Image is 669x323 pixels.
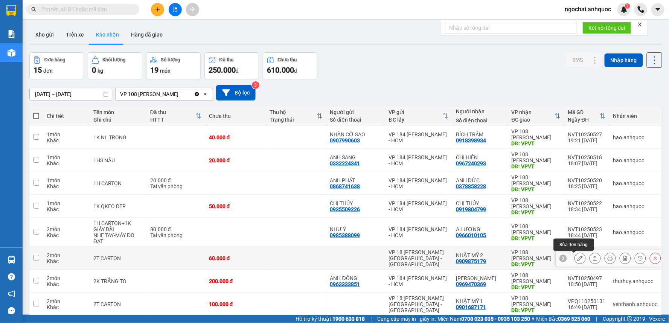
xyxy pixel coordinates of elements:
[456,200,504,206] div: CHỊ THỦY
[47,281,86,287] div: Khác
[47,258,86,264] div: Khác
[512,163,561,169] div: DĐ: VPVT
[216,85,256,101] button: Bộ lọc
[47,226,86,232] div: 2 món
[596,315,597,323] span: |
[456,160,486,166] div: 0967240293
[93,278,143,284] div: 2K TRẮNG TO
[637,22,643,27] span: close
[93,220,143,232] div: 1H CARTON+1K GIẤY DÀI
[613,134,658,140] div: hao.anhquoc
[568,206,606,212] div: 18:34 [DATE]
[456,137,486,143] div: 0918398934
[330,206,360,212] div: 0935509226
[150,183,201,189] div: Tại văn phòng
[554,239,594,251] div: Sửa đơn hàng
[385,106,452,126] th: Toggle SortBy
[389,295,448,313] div: VP 18 [PERSON_NAME][GEOGRAPHIC_DATA] - [GEOGRAPHIC_DATA]
[508,106,564,126] th: Toggle SortBy
[30,88,112,100] input: Select a date range.
[47,206,86,212] div: Khác
[564,106,610,126] th: Toggle SortBy
[512,197,561,209] div: VP 108 [PERSON_NAME]
[512,284,561,290] div: DĐ: VPVT
[278,57,297,62] div: Chưa thu
[568,298,606,304] div: VPQ110250131
[512,140,561,146] div: DĐ: VPVT
[93,232,143,244] div: NHẸ TAY-MÁY ĐO ĐẠT
[204,52,259,79] button: Đã thu250.000đ
[568,275,606,281] div: NVT10250497
[512,249,561,261] div: VP 108 [PERSON_NAME]
[330,183,360,189] div: 0868741638
[638,6,645,13] img: phone-icon
[456,131,504,137] div: BÍCH TRÂM
[583,22,631,34] button: Kết nối tổng đài
[47,298,86,304] div: 2 món
[8,49,15,57] img: warehouse-icon
[209,157,262,163] div: 20.000 đ
[72,43,133,53] div: 0918633755
[47,275,86,281] div: 2 món
[613,229,658,235] div: hao.anhquoc
[330,226,381,232] div: NHƯ Ý
[613,157,658,163] div: hao.anhquoc
[456,108,504,114] div: Người nhận
[559,5,617,14] span: ngochai.anhquoc
[625,3,630,9] sup: 1
[8,30,15,38] img: solution-icon
[8,307,15,314] span: message
[512,151,561,163] div: VP 108 [PERSON_NAME]
[219,57,233,62] div: Đã thu
[462,316,530,322] strong: 0708 023 035 - 0935 103 250
[512,109,555,115] div: VP nhận
[566,53,589,67] button: SMS
[47,232,86,238] div: Khác
[6,5,16,16] img: logo-vxr
[370,315,372,323] span: |
[8,290,15,297] span: notification
[47,113,86,119] div: Chi tiết
[568,177,606,183] div: NVT10250520
[330,281,360,287] div: 0963333851
[389,275,448,287] div: VP 184 [PERSON_NAME] - HCM
[445,22,577,34] input: Nhập số tổng đài
[72,34,133,43] div: CHỊ HÒA
[93,301,143,307] div: 2T CARTON
[47,304,86,310] div: Khác
[568,226,606,232] div: NVT10250523
[456,154,504,160] div: CHỊ HIỀN
[29,26,60,44] button: Kho gửi
[456,281,486,287] div: 0969470369
[456,183,486,189] div: 0378858228
[155,7,160,12] span: plus
[613,203,658,209] div: hao.anhquoc
[209,134,262,140] div: 40.000 đ
[512,128,561,140] div: VP 108 [PERSON_NAME]
[209,301,262,307] div: 100.000 đ
[568,137,606,143] div: 19:21 [DATE]
[294,68,297,74] span: đ
[209,66,236,75] span: 250.000
[575,253,586,264] div: Sửa đơn hàng
[236,68,239,74] span: đ
[568,160,606,166] div: 18:07 [DATE]
[456,275,504,281] div: ANH CƯỜNG
[512,295,561,307] div: VP 108 [PERSON_NAME]
[120,90,178,98] div: VP 108 [PERSON_NAME]
[621,6,628,13] img: icon-new-feature
[160,68,171,74] span: món
[512,174,561,186] div: VP 108 [PERSON_NAME]
[330,137,360,143] div: 0907990603
[93,109,143,115] div: Tên món
[330,154,381,160] div: ANH SANG
[72,6,133,34] div: VP 184 [PERSON_NAME] - HCM
[6,34,67,44] div: 0913647846
[146,106,205,126] th: Toggle SortBy
[568,304,606,310] div: 16:49 [DATE]
[332,316,365,322] strong: 1900 633 818
[377,315,436,323] span: Cung cấp máy in - giấy in:
[29,52,84,79] button: Đơn hàng15đơn
[47,177,86,183] div: 1 món
[209,278,262,284] div: 200.000 đ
